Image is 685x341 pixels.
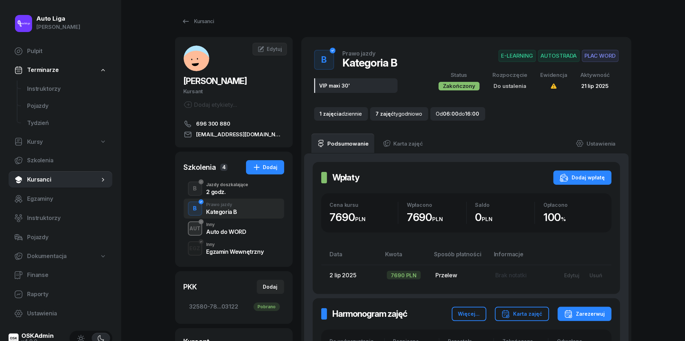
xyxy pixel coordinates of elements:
[9,190,112,208] a: Egzaminy
[580,70,610,80] div: Aktywność
[9,248,112,264] a: Dokumentacja
[543,202,603,208] div: Opłacono
[206,229,246,235] div: Auto do WORD
[492,70,527,80] div: Rozpoczęcie
[184,238,284,258] button: EGZInnyEgzamin Wewnętrzny
[9,305,112,322] a: Ustawienia
[561,216,566,222] small: %
[582,50,619,62] span: PLAC WORD
[499,50,619,62] button: E-LEARNINGAUTOSTRADAPLAC WORD
[439,82,480,90] div: Zakończony
[9,210,112,227] a: Instruktorzy
[267,46,282,52] span: Edytuj
[9,286,112,303] a: Raporty
[9,152,112,169] a: Szkolenia
[9,43,112,60] a: Pulpit
[387,271,421,279] div: 7690 PLN
[499,50,536,62] span: E-LEARNING
[435,271,484,280] div: Przelew
[432,216,443,222] small: PLN
[538,50,580,62] span: AUTOSTRADA
[184,120,284,128] a: 696 300 880
[330,202,398,208] div: Cena kursu
[314,50,334,70] button: B
[254,303,280,311] div: Pobrano
[184,219,284,238] button: AUTInnyAuto do WORD
[9,62,112,78] a: Terminarze
[190,183,200,195] div: B
[252,163,278,172] div: Dodaj
[27,84,107,94] span: Instruktorzy
[188,182,202,196] button: B
[27,233,107,242] span: Pojazdy
[314,78,398,93] div: VIP maxi 30'
[590,272,603,278] div: Usuń
[184,87,284,96] div: Kursant
[27,175,99,184] span: Kursanci
[206,189,249,195] div: 2 godz.
[184,162,216,172] div: Szkolenia
[318,53,329,67] div: B
[184,282,197,292] div: PKK
[36,22,80,32] div: [PERSON_NAME]
[196,120,230,128] span: 696 300 880
[559,269,585,281] button: Edytuj
[9,134,112,150] a: Kursy
[558,307,612,321] button: Zarezerwuj
[333,172,360,183] h2: Wpłaty
[495,272,527,279] span: Brak notatki
[553,170,612,185] button: Dodaj wpłatę
[501,310,543,318] div: Karta zajęć
[27,271,107,280] span: Finanse
[27,119,107,128] span: Tydzień
[27,194,107,204] span: Egzaminy
[452,307,486,321] button: Więcej...
[343,51,375,56] div: Prawo jazdy
[475,211,535,224] div: 0
[36,16,80,22] div: Auto Liga
[494,83,526,89] span: Do ustalenia
[407,202,466,208] div: Wpłacono
[206,222,246,227] div: Inny
[27,65,58,75] span: Terminarze
[21,115,112,132] a: Tydzień
[175,14,221,28] a: Kursanci
[187,244,203,253] div: EGZ
[330,211,398,224] div: 7690
[252,43,287,56] a: Edytuj
[458,310,480,318] div: Więcej...
[560,173,605,182] div: Dodaj wpłatę
[27,290,107,299] span: Raporty
[27,156,107,165] span: Szkolenia
[190,203,200,215] div: B
[9,229,112,246] a: Pojazdy
[355,216,366,222] small: PLN
[188,221,202,236] button: AUT
[184,199,284,219] button: BPrawo jazdyKategoria B
[343,56,398,69] div: Kategoria B
[585,269,608,281] button: Usuń
[27,309,107,318] span: Ustawienia
[206,242,264,247] div: Inny
[430,250,490,265] th: Sposób płatności
[21,98,112,115] a: Pojazdy
[564,310,605,318] div: Zarezerwuj
[321,250,381,265] th: Data
[206,183,249,187] div: Jazdy doszkalające
[184,130,284,139] a: [EMAIL_ADDRESS][DOMAIN_NAME]
[206,249,264,255] div: Egzamin Wewnętrzny
[482,216,492,222] small: PLN
[580,82,610,91] div: 21 lip 2025
[333,308,408,320] h2: Harmonogram zajęć
[182,17,214,26] div: Kursanci
[475,202,535,208] div: Saldo
[543,211,603,224] div: 100
[570,133,621,153] a: Ustawienia
[27,137,43,147] span: Kursy
[184,100,237,109] button: Dodaj etykiety...
[184,298,284,315] a: 32580-78...03122Pobrano
[206,203,237,207] div: Prawo jazdy
[184,76,247,86] span: [PERSON_NAME]
[206,209,237,215] div: Kategoria B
